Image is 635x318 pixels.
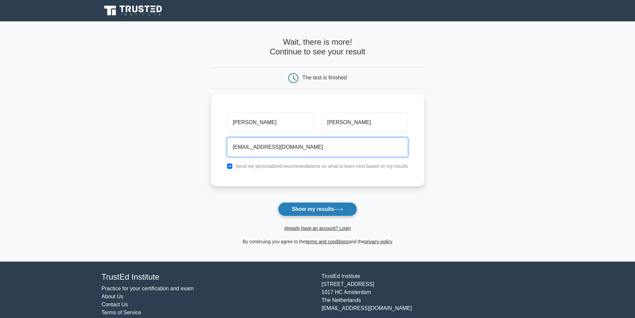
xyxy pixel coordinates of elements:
a: Already have an account? Login [284,226,351,231]
a: terms and conditions [306,239,349,244]
input: First name [227,113,313,132]
a: Terms of Service [102,310,141,315]
a: About Us [102,294,124,299]
div: By continuing you agree to the and the [207,238,428,246]
a: Practice for your certification and exam [102,286,194,291]
button: Show my results [278,202,357,216]
h4: TrustEd Institute [102,272,314,282]
a: Contact Us [102,302,128,307]
h4: Wait, there is more! Continue to see your result [211,37,424,57]
label: Send me personalized recommendations on what to learn next based on my results [235,164,408,169]
input: Email [227,137,408,157]
a: privacy policy [364,239,392,244]
div: The test is finished [302,75,347,80]
input: Last name [322,113,408,132]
